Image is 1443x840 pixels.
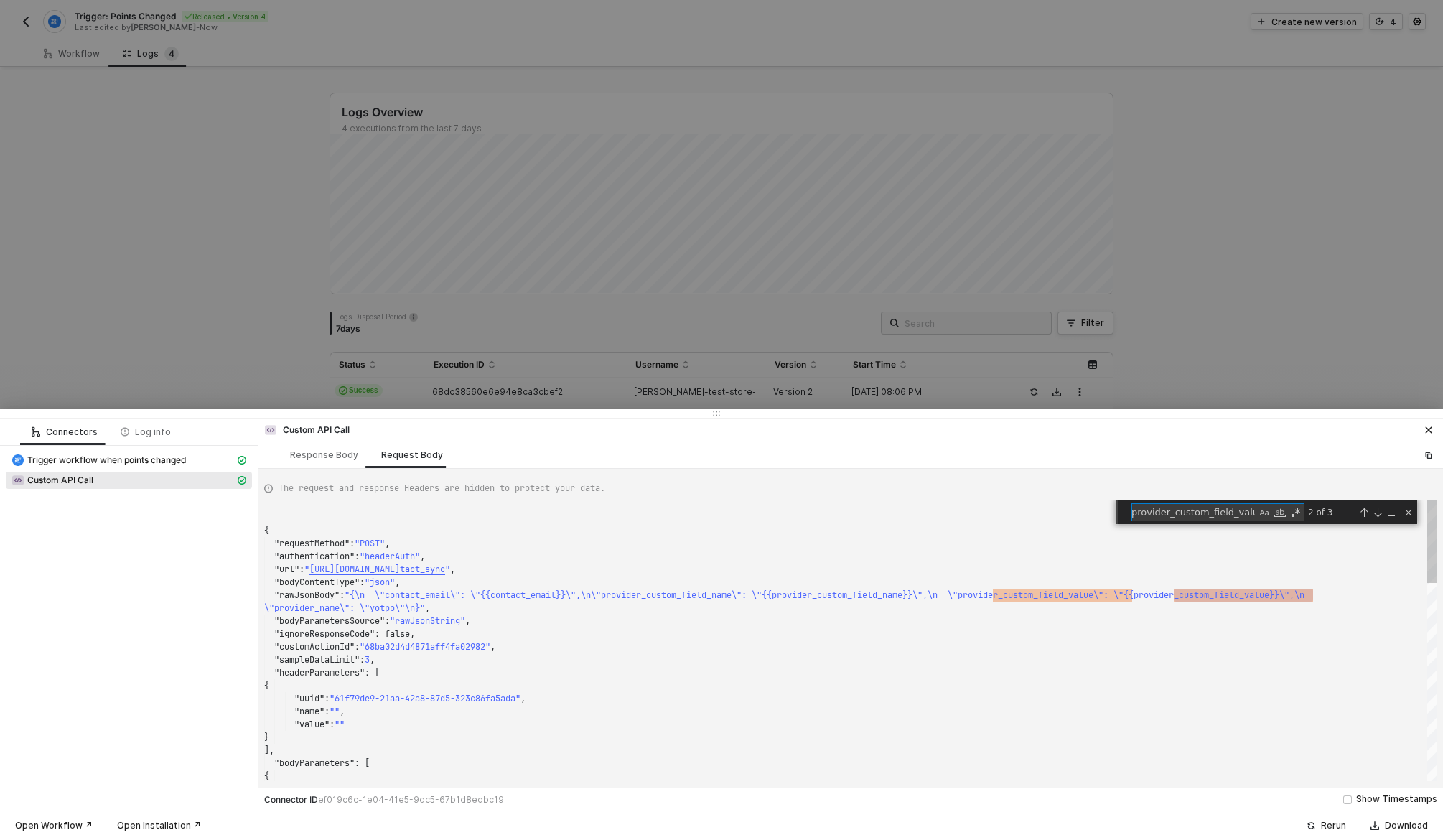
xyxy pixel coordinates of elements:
[837,589,1088,601] span: om_field_name}}\",\n \"provider_custom_field_valu
[1361,817,1437,834] button: Download
[294,693,324,704] span: "uuid"
[1424,426,1433,434] span: icon-close
[520,693,526,704] span: ,
[365,654,370,666] span: 3
[330,719,335,730] span: :
[1385,820,1428,831] div: Download
[360,551,420,562] span: "headerAuth"
[335,719,345,730] span: ""
[274,641,355,653] span: "customActionId"
[355,551,360,562] span: :
[304,564,309,575] span: "
[400,564,445,575] span: tact_sync
[350,538,355,549] span: :
[445,564,450,575] span: "
[32,426,98,438] div: Connectors
[27,454,186,466] span: Trigger workflow when points changed
[340,706,345,717] span: ,
[290,449,358,461] div: Response Body
[1321,820,1346,831] div: Rerun
[264,770,269,782] span: {
[274,654,360,666] span: "sampleDataLimit"
[318,794,504,805] span: ef019c6c-1e04-41e5-9dc5-67b1d8edbc19
[264,732,269,743] span: }
[330,693,520,704] span: "61f79de9-21aa-42a8-87d5-323c86fa5ada"
[1289,505,1303,520] div: Use Regular Expression (⌥⌘R)
[324,693,330,704] span: :
[1424,451,1433,459] span: icon-copy-paste
[264,794,504,806] div: Connector ID
[375,628,415,640] span: : false,
[324,706,330,717] span: :
[274,551,355,562] span: "authentication"
[591,589,837,601] span: \"provider_custom_field_name\": \"{{provider_cust
[365,577,395,588] span: "json"
[425,602,430,614] span: ,
[390,615,465,627] span: "rawJsonString"
[274,564,299,575] span: "url"
[1307,503,1356,521] div: 2 of 3
[294,706,324,717] span: "name"
[1403,507,1414,518] div: Close (Escape)
[264,602,425,614] span: \"provider_name\": \"yotpo\"\n}"
[238,476,246,485] span: icon-cards
[299,564,304,575] span: :
[330,706,340,717] span: ""
[360,654,365,666] span: :
[274,615,385,627] span: "bodyParametersSource"
[274,577,360,588] span: "bodyContentType"
[12,454,24,466] img: integration-icon
[1257,505,1271,520] div: Match Case (⌥⌘C)
[108,817,210,834] button: Open Installation ↗
[340,589,345,601] span: :
[381,449,443,461] div: Request Body
[274,628,375,640] span: "ignoreResponseCode"
[345,589,591,601] span: "{\n \"contact_email\": \"{{contact_email}}\",\n
[274,589,340,601] span: "rawJsonBody"
[12,475,24,486] img: integration-icon
[450,564,455,575] span: ,
[1273,505,1287,520] div: Match Whole Word (⌥⌘W)
[32,428,40,437] span: icon-logic
[274,667,365,678] span: "headerParameters"
[264,525,269,536] span: {
[264,745,274,756] span: ],
[1385,505,1401,521] div: Find in Selection (⌥⌘L)
[294,719,330,730] span: "value"
[264,680,269,691] span: {
[385,615,390,627] span: :
[117,820,201,831] div: Open Installation ↗
[274,757,355,769] span: "bodyParameters"
[6,817,102,834] button: Open Workflow ↗
[121,426,171,438] div: Log info
[6,452,252,469] span: Trigger workflow when points changed
[274,538,350,549] span: "requestMethod"
[6,472,252,489] span: Custom API Call
[370,654,375,666] span: ,
[265,424,276,436] img: integration-icon
[420,551,425,562] span: ,
[1088,589,1304,601] span: e\": \"{{provider_custom_field_value}}\",\n
[279,482,605,495] span: The request and response Headers are hidden to protect your data.
[365,667,380,678] span: : [
[238,456,246,465] span: icon-cards
[1297,817,1355,834] button: Rerun
[15,820,93,831] div: Open Workflow ↗
[490,641,495,653] span: ,
[355,641,360,653] span: :
[1132,504,1256,521] textarea: Find
[712,409,721,418] span: icon-drag-indicator
[1372,507,1383,518] div: Next Match (Enter)
[309,564,400,575] span: [URL][DOMAIN_NAME]
[355,757,370,769] span: : [
[1370,821,1379,830] span: icon-download
[465,615,470,627] span: ,
[355,538,385,549] span: "POST"
[1307,821,1315,830] span: icon-success-page
[385,538,390,549] span: ,
[395,577,400,588] span: ,
[1356,793,1437,806] div: Show Timestamps
[360,577,365,588] span: :
[27,475,93,486] span: Custom API Call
